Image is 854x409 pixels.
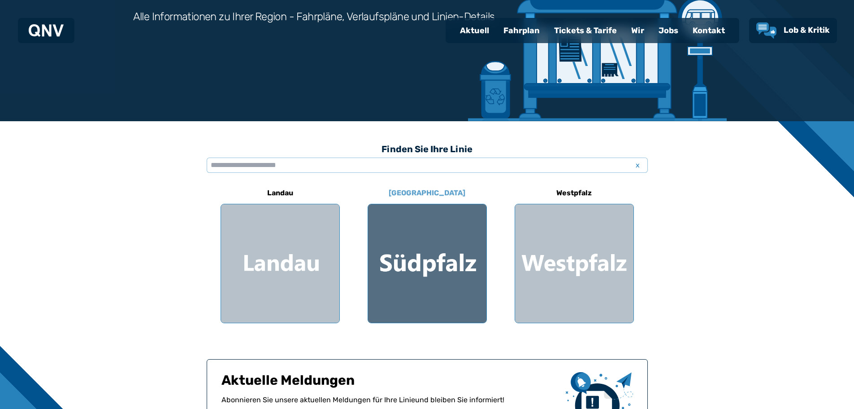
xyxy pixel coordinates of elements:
[784,25,830,35] span: Lob & Kritik
[264,186,297,200] h6: Landau
[221,372,559,395] h1: Aktuelle Meldungen
[624,19,651,42] a: Wir
[547,19,624,42] a: Tickets & Tarife
[651,19,685,42] a: Jobs
[496,19,547,42] a: Fahrplan
[29,22,64,40] a: QNV Logo
[385,186,469,200] h6: [GEOGRAPHIC_DATA]
[553,186,595,200] h6: Westpfalz
[368,182,487,323] a: [GEOGRAPHIC_DATA] Region Südpfalz
[133,9,495,24] h3: Alle Informationen zu Ihrer Region - Fahrpläne, Verlaufspläne und Linien-Details
[685,19,732,42] a: Kontakt
[207,139,648,159] h3: Finden Sie Ihre Linie
[515,182,634,323] a: Westpfalz Region Westpfalz
[29,24,64,37] img: QNV Logo
[221,182,340,323] a: Landau Region Landau
[453,19,496,42] a: Aktuell
[756,22,830,39] a: Lob & Kritik
[632,160,644,171] span: x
